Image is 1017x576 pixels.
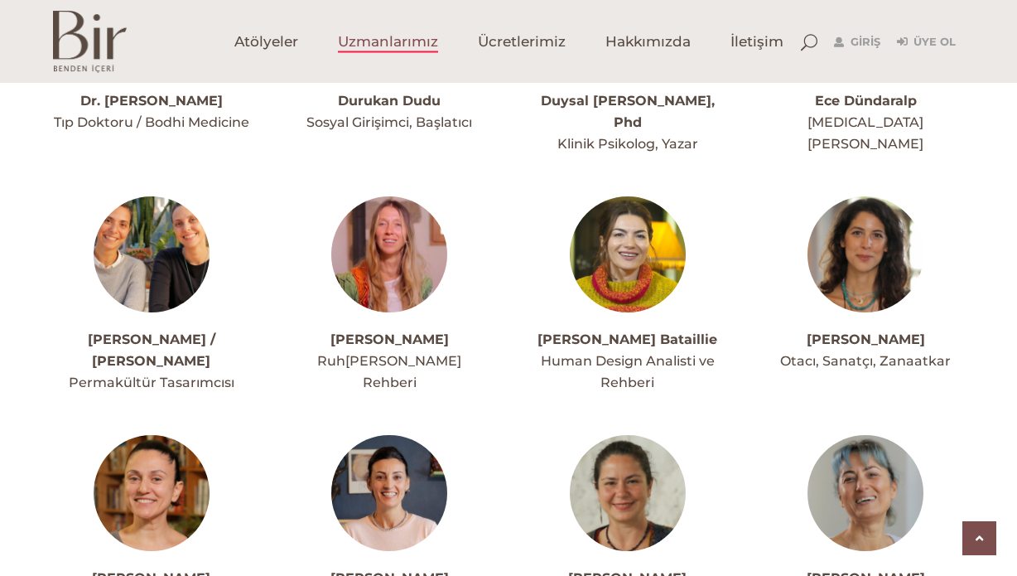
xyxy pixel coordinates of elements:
[570,196,686,312] img: elvinprofilfoto-300x300.jpg
[331,435,447,551] img: devi-300x300.jpg
[94,435,210,551] img: esinprofil-300x300.jpg
[541,353,715,390] span: Human Design Analisti ve Rehberi
[557,136,698,152] span: Klinik Psikolog, Yazar
[541,93,715,130] a: Duysal [PERSON_NAME], Phd
[317,353,461,390] span: Ruh[PERSON_NAME] Rehberi
[807,332,925,347] a: [PERSON_NAME]
[780,353,951,369] span: Otacı, Sanatçı, Zanaatkar
[88,332,215,369] a: [PERSON_NAME] / [PERSON_NAME]
[69,375,234,390] span: Permakültür Tasarımcısı
[338,32,438,51] span: Uzmanlarımız
[234,32,298,51] span: Atölyeler
[807,114,923,152] span: [MEDICAL_DATA][PERSON_NAME]
[537,332,717,347] a: [PERSON_NAME] Bataillie
[478,32,566,51] span: Ücretlerimiz
[570,435,686,551] img: ezgiprofilolcek-300x300.jpg
[815,93,917,109] a: Ece Dündaralp
[330,332,449,347] a: [PERSON_NAME]
[807,196,923,312] img: emineprofil-300x300.jpg
[605,32,691,51] span: Hakkımızda
[94,196,210,312] img: kokopelliprofilfoto-300x300.jpg
[54,114,249,130] span: Tıp Doktoru / Bodhi Medicine
[80,93,223,109] a: Dr. [PERSON_NAME]
[730,32,783,51] span: İletişim
[331,196,447,312] img: Ekran-Resmi-2022-07-13-14.23.23-300x300.png
[306,114,472,130] span: Sosyal Girişimci, Başlatıcı
[338,93,441,109] a: Durukan Dudu
[897,32,956,52] a: Üye Ol
[834,32,880,52] a: Giriş
[807,435,923,551] img: ezgiprofilfoto-300x300.jpg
